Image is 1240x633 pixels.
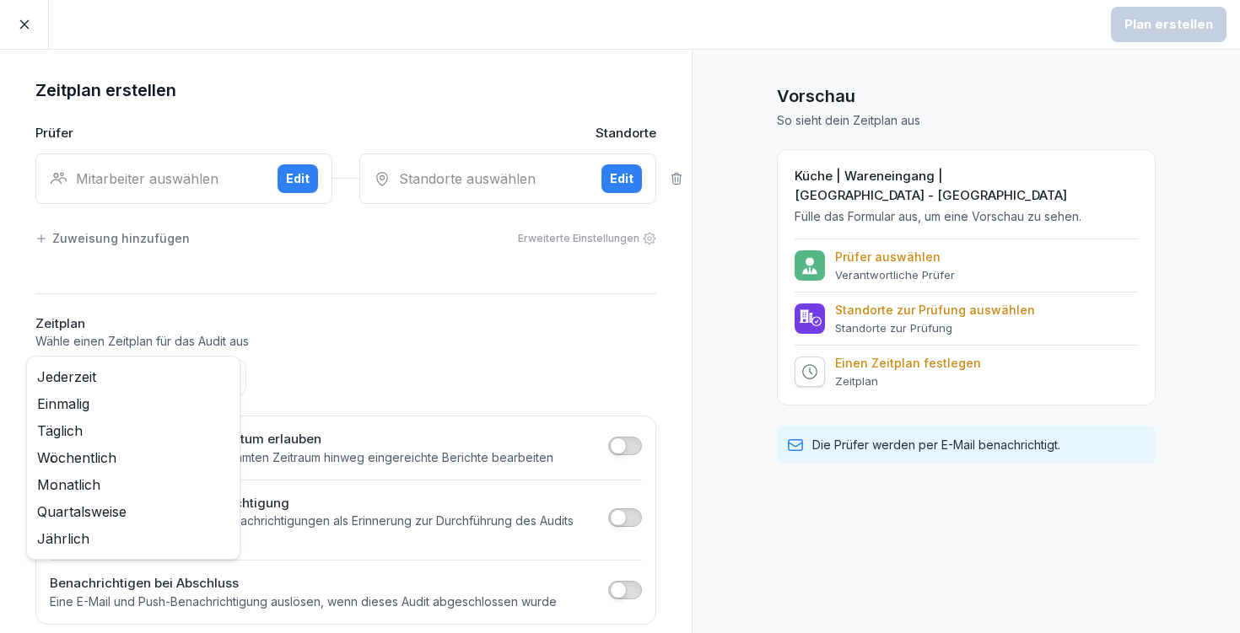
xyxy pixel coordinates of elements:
div: Plan erstellen [1124,15,1213,34]
span: Jährlich [37,528,89,549]
span: Quartalsweise [37,502,127,522]
span: Einmalig [37,394,89,414]
div: Edit [286,169,310,188]
span: Monatlich [37,475,100,495]
span: Wöchentlich [37,448,116,468]
span: Täglich [37,421,83,441]
span: Jederzeit [37,367,96,387]
div: Edit [610,169,633,188]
